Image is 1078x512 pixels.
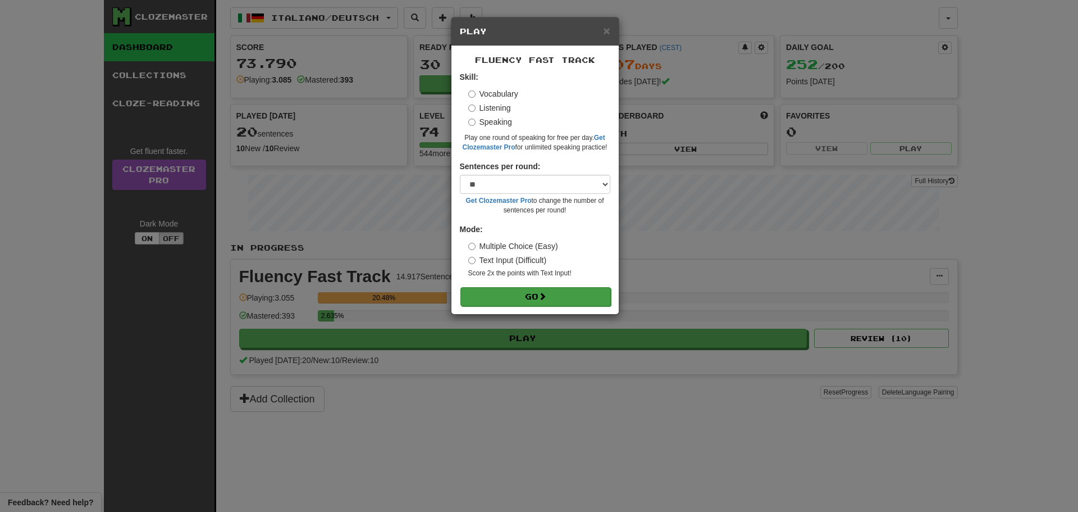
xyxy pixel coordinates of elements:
[460,26,610,37] h5: Play
[466,197,532,205] a: Get Clozemaster Pro
[468,255,547,266] label: Text Input (Difficult)
[468,102,511,114] label: Listening
[460,225,483,234] strong: Mode:
[603,24,610,37] span: ×
[460,161,541,172] label: Sentences per round:
[460,287,611,306] button: Go
[468,90,476,98] input: Vocabulary
[460,196,610,215] small: to change the number of sentences per round!
[468,243,476,250] input: Multiple Choice (Easy)
[468,257,476,264] input: Text Input (Difficult)
[468,269,610,278] small: Score 2x the points with Text Input !
[468,119,476,126] input: Speaking
[460,133,610,152] small: Play one round of speaking for free per day. for unlimited speaking practice!
[468,105,476,112] input: Listening
[460,73,478,81] strong: Skill:
[468,116,512,128] label: Speaking
[475,55,595,65] span: Fluency Fast Track
[603,25,610,37] button: Close
[468,88,518,99] label: Vocabulary
[468,241,558,252] label: Multiple Choice (Easy)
